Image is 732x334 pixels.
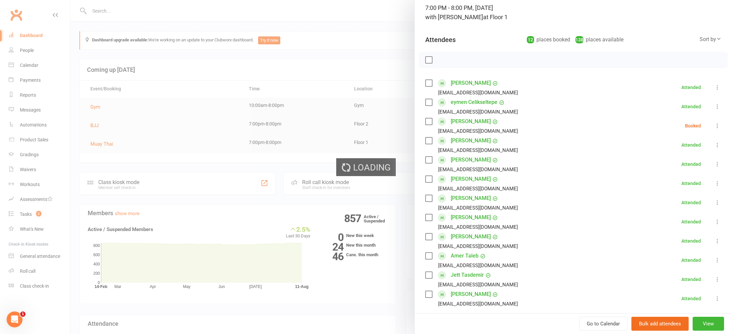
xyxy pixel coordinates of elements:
a: [PERSON_NAME] [451,231,491,242]
div: [EMAIL_ADDRESS][DOMAIN_NAME] [438,146,518,155]
div: places booked [527,35,570,44]
div: 12 [527,36,534,43]
iframe: Intercom live chat [7,311,23,327]
div: Attended [681,143,701,147]
div: places available [575,35,623,44]
div: Sort by [700,35,721,44]
a: [PERSON_NAME] [451,289,491,300]
a: eymen Celikseltepe [451,97,497,108]
div: Booked [685,123,701,128]
div: [EMAIL_ADDRESS][DOMAIN_NAME] [438,300,518,308]
div: Attended [681,296,701,301]
div: [EMAIL_ADDRESS][DOMAIN_NAME] [438,242,518,251]
button: Bulk add attendees [631,317,689,331]
div: Attended [681,258,701,262]
a: [PERSON_NAME] [451,212,491,223]
a: [PERSON_NAME] [451,116,491,127]
div: [EMAIL_ADDRESS][DOMAIN_NAME] [438,280,518,289]
span: with [PERSON_NAME] [425,14,483,21]
div: [EMAIL_ADDRESS][DOMAIN_NAME] [438,108,518,116]
div: Attended [681,85,701,90]
div: 138 [575,36,583,43]
a: [PERSON_NAME] [451,174,491,184]
div: [EMAIL_ADDRESS][DOMAIN_NAME] [438,261,518,270]
a: [PERSON_NAME] [451,193,491,204]
a: [PERSON_NAME] [451,155,491,165]
div: [EMAIL_ADDRESS][DOMAIN_NAME] [438,184,518,193]
div: Attended [681,239,701,243]
a: Jett Tasdemir [451,270,484,280]
a: [PERSON_NAME] [451,78,491,88]
a: Go to Calendar [579,317,627,331]
button: View [693,317,724,331]
a: Amer Taleb [451,251,479,261]
div: [EMAIL_ADDRESS][DOMAIN_NAME] [438,223,518,231]
div: [EMAIL_ADDRESS][DOMAIN_NAME] [438,165,518,174]
div: Attendees [425,35,456,44]
span: at Floor 1 [483,14,508,21]
div: Attended [681,162,701,167]
div: Attended [681,200,701,205]
span: 1 [20,311,25,317]
div: 7:00 PM - 8:00 PM, [DATE] [425,3,721,22]
div: Attended [681,181,701,186]
a: [PERSON_NAME] [451,135,491,146]
div: [EMAIL_ADDRESS][DOMAIN_NAME] [438,88,518,97]
div: Attended [681,219,701,224]
div: Attended [681,277,701,282]
div: Attended [681,104,701,109]
div: [EMAIL_ADDRESS][DOMAIN_NAME] [438,204,518,212]
div: [EMAIL_ADDRESS][DOMAIN_NAME] [438,127,518,135]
